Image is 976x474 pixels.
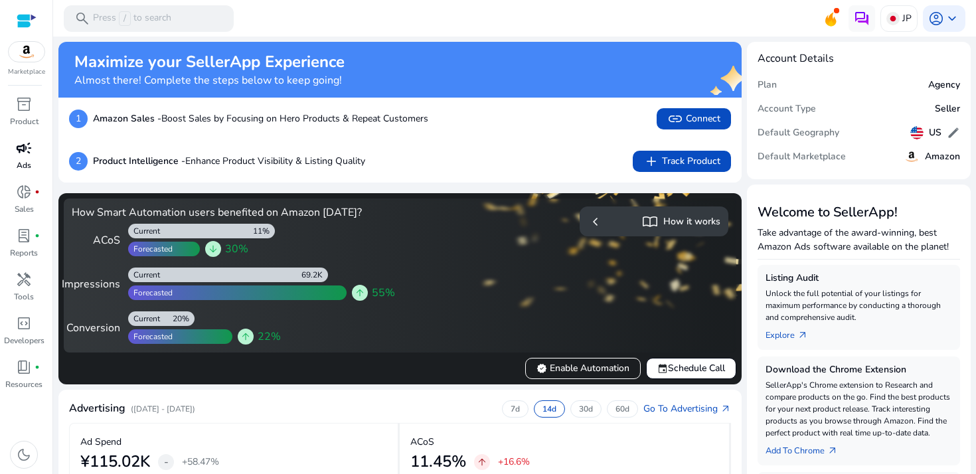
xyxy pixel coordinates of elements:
span: donut_small [16,184,32,200]
span: search [74,11,90,27]
p: 2 [69,152,88,171]
p: 30d [579,404,593,414]
span: / [119,11,131,26]
p: Resources [5,378,42,390]
div: 11% [253,226,275,236]
button: linkConnect [657,108,731,129]
h5: How it works [663,216,720,228]
p: 7d [511,404,520,414]
p: Take advantage of the award-winning, best Amazon Ads software available on the planet! [758,226,961,254]
div: Current [128,270,160,280]
span: arrow_upward [477,457,487,467]
span: - [164,454,169,470]
span: link [667,111,683,127]
button: addTrack Product [633,151,731,172]
img: jp.svg [886,12,900,25]
span: keyboard_arrow_down [944,11,960,27]
button: eventSchedule Call [646,358,736,379]
p: SellerApp's Chrome extension to Research and compare products on the go. Find the best products f... [766,379,953,439]
div: Forecasted [128,244,173,254]
p: Reports [10,247,38,259]
span: arrow_upward [355,287,365,298]
img: amazon.svg [9,42,44,62]
h5: Plan [758,80,777,91]
p: Sales [15,203,34,215]
span: inventory_2 [16,96,32,112]
h5: Default Geography [758,127,839,139]
button: verifiedEnable Automation [525,358,641,379]
div: Current [128,226,160,236]
a: Add To Chrome [766,439,849,457]
h2: ¥115.02K [80,452,150,471]
p: 14d [542,404,556,414]
p: 60d [615,404,629,414]
span: Enable Automation [536,361,629,375]
p: Boost Sales by Focusing on Hero Products & Repeat Customers [93,112,428,125]
h2: Maximize your SellerApp Experience [74,52,345,72]
p: +58.47% [182,457,219,467]
span: add [643,153,659,169]
span: arrow_outward [720,404,731,414]
p: ([DATE] - [DATE]) [131,403,195,415]
div: Forecasted [128,331,173,342]
span: handyman [16,272,32,287]
p: Tools [14,291,34,303]
b: Product Intelligence - [93,155,185,167]
h2: 11.45% [410,452,466,471]
p: 1 [69,110,88,128]
p: Press to search [93,11,171,26]
span: chevron_left [588,214,604,230]
h5: US [929,127,941,139]
h3: Welcome to SellerApp! [758,204,961,220]
span: campaign [16,140,32,156]
h5: Seller [935,104,960,115]
p: Product [10,116,39,127]
div: 69.2K [301,270,328,280]
div: Conversion [72,320,120,336]
p: Ad Spend [80,435,122,449]
h5: Download the Chrome Extension [766,364,953,376]
span: book_4 [16,359,32,375]
h5: Agency [928,80,960,91]
span: 22% [258,329,281,345]
a: Explorearrow_outward [766,323,819,342]
p: Unlock the full potential of your listings for maximum performance by conducting a thorough and c... [766,287,953,323]
p: JP [902,7,912,30]
img: us.svg [910,126,924,139]
span: Connect [667,111,720,127]
span: edit [947,126,960,139]
span: dark_mode [16,447,32,463]
span: Schedule Call [657,361,725,375]
span: account_circle [928,11,944,27]
h4: Account Details [758,52,961,65]
h5: Account Type [758,104,816,115]
div: ACoS [72,232,120,248]
h4: Almost there! Complete the steps below to keep going! [74,74,345,87]
p: Marketplace [8,67,45,77]
a: Go To Advertisingarrow_outward [643,402,731,416]
span: 30% [225,241,248,257]
div: Current [128,313,160,324]
span: fiber_manual_record [35,364,40,370]
span: lab_profile [16,228,32,244]
span: arrow_outward [827,445,838,456]
img: amazon.svg [904,149,920,165]
div: Impressions [72,276,120,292]
span: code_blocks [16,315,32,331]
span: event [657,363,668,374]
span: arrow_outward [797,330,808,341]
p: +16.6% [498,457,530,467]
span: fiber_manual_record [35,189,40,195]
span: fiber_manual_record [35,233,40,238]
h5: Listing Audit [766,273,953,284]
span: Track Product [643,153,720,169]
span: verified [536,363,547,374]
span: arrow_upward [240,331,251,342]
p: Developers [4,335,44,347]
div: 20% [173,313,195,324]
h4: How Smart Automation users benefited on Amazon [DATE]? [72,206,394,219]
p: ACoS [410,435,434,449]
h4: Advertising [69,402,125,415]
span: arrow_downward [208,244,218,254]
span: 55% [372,285,395,301]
